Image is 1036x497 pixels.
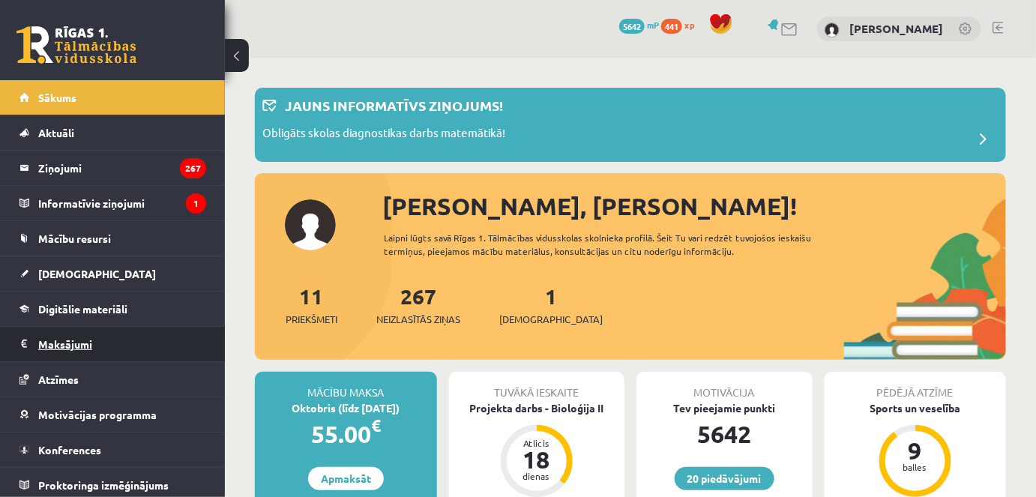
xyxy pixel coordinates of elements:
[376,312,460,327] span: Neizlasītās ziņas
[499,283,603,327] a: 1[DEMOGRAPHIC_DATA]
[661,19,682,34] span: 441
[449,372,625,400] div: Tuvākā ieskaite
[647,19,659,31] span: mP
[38,232,111,245] span: Mācību resursi
[38,151,206,185] legend: Ziņojumi
[661,19,702,31] a: 441 xp
[371,415,381,436] span: €
[825,372,1007,400] div: Pēdējā atzīme
[38,186,206,220] legend: Informatīvie ziņojumi
[285,95,503,115] p: Jauns informatīvs ziņojums!
[16,26,136,64] a: Rīgas 1. Tālmācības vidusskola
[38,267,156,280] span: [DEMOGRAPHIC_DATA]
[19,115,206,150] a: Aktuāli
[255,372,437,400] div: Mācību maksa
[38,302,127,316] span: Digitālie materiāli
[514,472,559,481] div: dienas
[286,283,337,327] a: 11Priekšmeti
[308,467,384,490] a: Apmaksāt
[38,408,157,421] span: Motivācijas programma
[262,95,999,154] a: Jauns informatīvs ziņojums! Obligāts skolas diagnostikas darbs matemātikā!
[619,19,659,31] a: 5642 mP
[636,400,813,416] div: Tev pieejamie punkti
[19,397,206,432] a: Motivācijas programma
[893,463,938,472] div: balles
[38,91,76,104] span: Sākums
[514,439,559,448] div: Atlicis
[619,19,645,34] span: 5642
[19,80,206,115] a: Sākums
[19,327,206,361] a: Maksājumi
[684,19,694,31] span: xp
[38,443,101,457] span: Konferences
[180,158,206,178] i: 267
[38,327,206,361] legend: Maksājumi
[38,373,79,386] span: Atzīmes
[382,188,1006,224] div: [PERSON_NAME], [PERSON_NAME]!
[19,433,206,467] a: Konferences
[825,22,840,37] img: Daniels Birziņš
[849,21,943,36] a: [PERSON_NAME]
[262,124,505,145] p: Obligāts skolas diagnostikas darbs matemātikā!
[636,372,813,400] div: Motivācija
[514,448,559,472] div: 18
[186,193,206,214] i: 1
[19,186,206,220] a: Informatīvie ziņojumi1
[675,467,774,490] a: 20 piedāvājumi
[499,312,603,327] span: [DEMOGRAPHIC_DATA]
[636,416,813,452] div: 5642
[38,478,169,492] span: Proktoringa izmēģinājums
[376,283,460,327] a: 267Neizlasītās ziņas
[255,416,437,452] div: 55.00
[384,231,834,258] div: Laipni lūgts savā Rīgas 1. Tālmācības vidusskolas skolnieka profilā. Šeit Tu vari redzēt tuvojošo...
[19,256,206,291] a: [DEMOGRAPHIC_DATA]
[19,362,206,397] a: Atzīmes
[286,312,337,327] span: Priekšmeti
[38,126,74,139] span: Aktuāli
[19,292,206,326] a: Digitālie materiāli
[19,151,206,185] a: Ziņojumi267
[825,400,1007,416] div: Sports un veselība
[893,439,938,463] div: 9
[449,400,625,416] div: Projekta darbs - Bioloģija II
[19,221,206,256] a: Mācību resursi
[255,400,437,416] div: Oktobris (līdz [DATE])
